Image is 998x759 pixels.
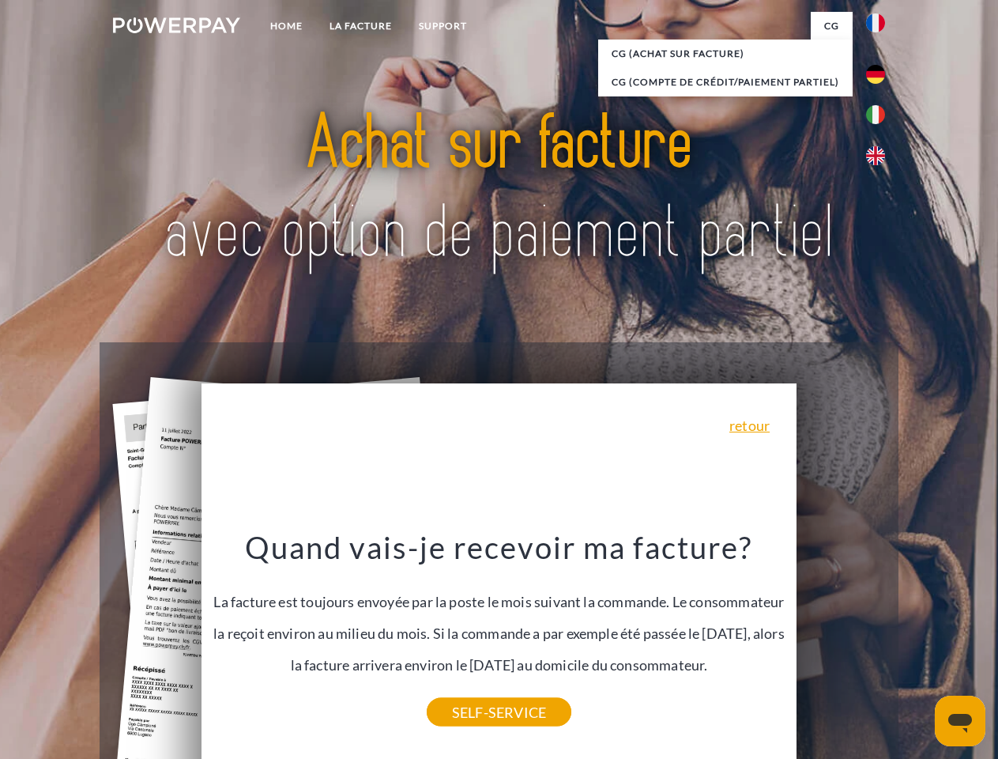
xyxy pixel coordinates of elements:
[729,418,770,432] a: retour
[211,528,788,566] h3: Quand vais-je recevoir ma facture?
[257,12,316,40] a: Home
[866,146,885,165] img: en
[405,12,480,40] a: Support
[427,698,571,727] a: SELF-SERVICE
[866,65,885,84] img: de
[598,68,853,96] a: CG (Compte de crédit/paiement partiel)
[598,40,853,68] a: CG (achat sur facture)
[811,12,853,40] a: CG
[935,696,985,746] iframe: Bouton de lancement de la fenêtre de messagerie
[316,12,405,40] a: LA FACTURE
[211,528,788,712] div: La facture est toujours envoyée par la poste le mois suivant la commande. Le consommateur la reço...
[866,105,885,124] img: it
[113,17,240,33] img: logo-powerpay-white.svg
[866,13,885,32] img: fr
[151,76,847,303] img: title-powerpay_fr.svg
